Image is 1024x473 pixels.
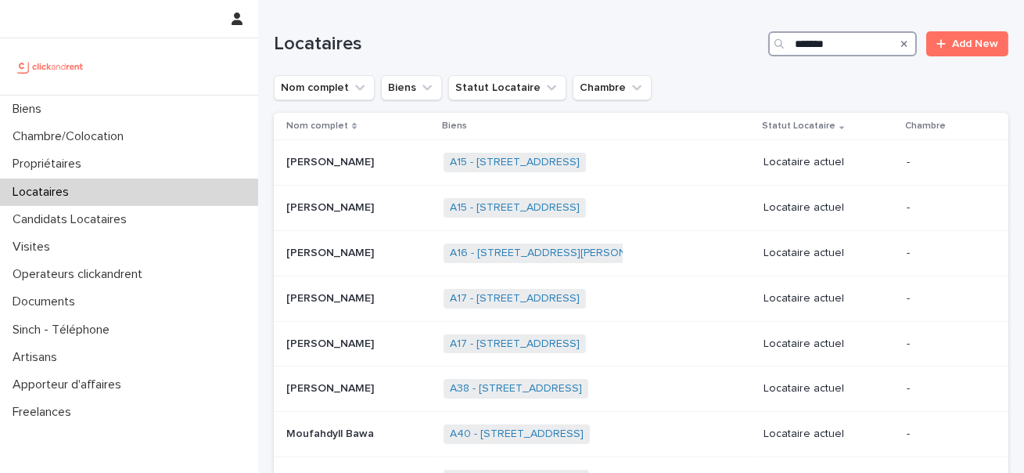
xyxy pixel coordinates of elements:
[764,201,894,215] p: Locataire actuel
[274,276,1008,321] tr: [PERSON_NAME][PERSON_NAME] A17 - [STREET_ADDRESS] Locataire actuel-
[907,382,983,395] p: -
[907,247,983,260] p: -
[6,102,54,117] p: Biens
[6,294,88,309] p: Documents
[450,428,584,441] a: A40 - [STREET_ADDRESS]
[286,244,377,260] p: [PERSON_NAME]
[286,117,348,135] p: Nom complet
[907,338,983,351] p: -
[450,201,580,215] a: A15 - [STREET_ADDRESS]
[762,117,835,135] p: Statut Locataire
[6,129,136,144] p: Chambre/Colocation
[286,153,377,169] p: [PERSON_NAME]
[768,31,917,56] input: Search
[274,75,375,100] button: Nom complet
[6,350,70,365] p: Artisans
[6,405,84,420] p: Freelances
[907,201,983,215] p: -
[6,157,94,172] p: Propriétaires
[905,117,946,135] p: Chambre
[450,247,666,260] a: A16 - [STREET_ADDRESS][PERSON_NAME]
[952,38,998,49] span: Add New
[764,382,894,395] p: Locataire actuel
[274,140,1008,186] tr: [PERSON_NAME][PERSON_NAME] A15 - [STREET_ADDRESS] Locataire actuel-
[450,156,580,169] a: A15 - [STREET_ADDRESS]
[286,198,377,215] p: [PERSON_NAME]
[442,117,467,135] p: Biens
[573,75,652,100] button: Chambre
[6,240,63,255] p: Visites
[6,267,155,282] p: Operateurs clickandrent
[450,338,580,351] a: A17 - [STREET_ADDRESS]
[764,338,894,351] p: Locataire actuel
[274,186,1008,231] tr: [PERSON_NAME][PERSON_NAME] A15 - [STREET_ADDRESS] Locataire actuel-
[274,230,1008,276] tr: [PERSON_NAME][PERSON_NAME] A16 - [STREET_ADDRESS][PERSON_NAME] Locataire actuel-
[6,323,122,338] p: Sinch - Téléphone
[6,185,81,200] p: Locataires
[907,428,983,441] p: -
[764,292,894,305] p: Locataire actuel
[274,412,1008,457] tr: Moufahdyll BawaMoufahdyll Bawa A40 - [STREET_ADDRESS] Locataire actuel-
[13,51,88,82] img: UCB0brd3T0yccxBKYDjQ
[926,31,1008,56] a: Add New
[274,366,1008,412] tr: [PERSON_NAME][PERSON_NAME] A38 - [STREET_ADDRESS] Locataire actuel-
[764,156,894,169] p: Locataire actuel
[448,75,566,100] button: Statut Locataire
[274,33,762,56] h1: Locataires
[286,424,377,441] p: Moufahdyll Bawa
[450,292,580,305] a: A17 - [STREET_ADDRESS]
[6,377,134,392] p: Apporteur d'affaires
[381,75,442,100] button: Biens
[6,212,139,227] p: Candidats Locataires
[286,379,377,395] p: [PERSON_NAME]
[907,292,983,305] p: -
[286,289,377,305] p: [PERSON_NAME]
[274,321,1008,366] tr: [PERSON_NAME][PERSON_NAME] A17 - [STREET_ADDRESS] Locataire actuel-
[907,156,983,169] p: -
[764,247,894,260] p: Locataire actuel
[764,428,894,441] p: Locataire actuel
[450,382,582,395] a: A38 - [STREET_ADDRESS]
[286,334,377,351] p: [PERSON_NAME]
